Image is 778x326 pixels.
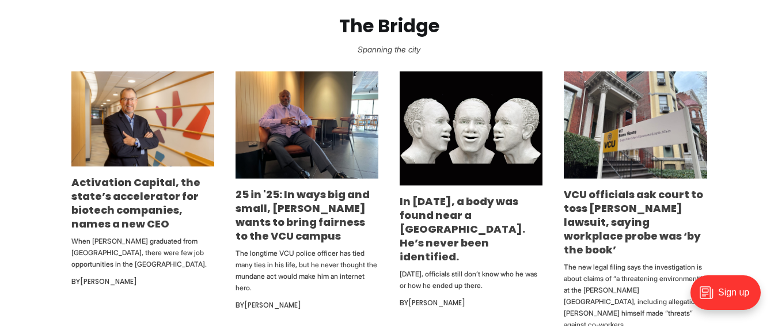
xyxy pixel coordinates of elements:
p: The longtime VCU police officer has tied many ties in his life, but he never thought the mundane ... [236,248,378,294]
img: Activation Capital, the state’s accelerator for biotech companies, names a new CEO [71,71,214,167]
a: VCU officials ask court to toss [PERSON_NAME] lawsuit, saying workplace probe was ‘by the book’ [564,187,703,257]
h2: The Bridge [18,16,760,37]
a: In [DATE], a body was found near a [GEOGRAPHIC_DATA]. He’s never been identified. [400,194,525,264]
a: [PERSON_NAME] [408,298,465,308]
img: In 2002, a body was found near a South Richmond brickyard. He’s never been identified. [400,71,542,186]
p: [DATE], officials still don’t know who he was or how he ended up there. [400,268,542,291]
iframe: portal-trigger [681,270,778,326]
a: [PERSON_NAME] [244,300,301,310]
a: 25 in '25: In ways big and small, [PERSON_NAME] wants to bring fairness to the VCU campus [236,187,370,243]
div: By [400,296,542,310]
p: Spanning the city [18,41,760,58]
div: By [236,298,378,312]
div: By [71,275,214,289]
img: VCU officials ask court to toss Wilder lawsuit, saying workplace probe was ‘by the book’ [564,71,707,179]
a: [PERSON_NAME] [80,276,137,286]
a: Activation Capital, the state’s accelerator for biotech companies, names a new CEO [71,175,200,231]
img: 25 in '25: In ways big and small, Jason Malone wants to bring fairness to the VCU campus [236,71,378,179]
p: When [PERSON_NAME] graduated from [GEOGRAPHIC_DATA], there were few job opportunities in the [GEO... [71,236,214,270]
